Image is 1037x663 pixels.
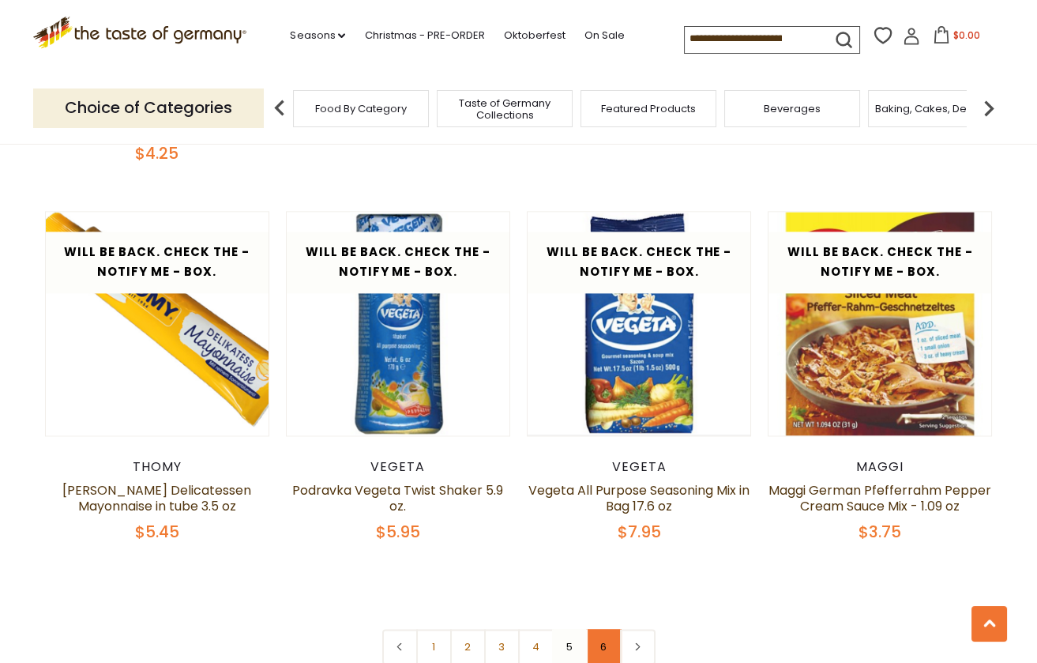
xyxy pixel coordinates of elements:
[528,212,751,435] img: Vegeta All Purpose Seasoning Mix in Bag 17.6 oz
[973,92,1005,124] img: next arrow
[528,481,750,515] a: Vegeta All Purpose Seasoning Mix in Bag 17.6 oz
[376,521,420,543] span: $5.95
[768,212,992,435] img: Maggi German Pfefferrahm Pepper Cream Sauce Mix - 1.09 oz
[135,521,179,543] span: $5.45
[290,27,345,44] a: Seasons
[135,142,178,164] span: $4.25
[859,521,901,543] span: $3.75
[584,27,624,44] a: On Sale
[46,212,269,435] img: Thomy Delicatessen Mayonnaise in tube 3.5 oz
[315,103,407,115] a: Food By Category
[287,212,510,435] img: Podravka Vegeta Twist Shaker 5.9 oz.
[527,459,752,475] div: Vegeta
[953,28,980,42] span: $0.00
[601,103,696,115] a: Featured Products
[364,27,484,44] a: Christmas - PRE-ORDER
[923,26,990,50] button: $0.00
[286,459,511,475] div: Vegeta
[45,459,270,475] div: Thomy
[503,27,565,44] a: Oktoberfest
[768,459,993,475] div: Maggi
[441,97,568,121] a: Taste of Germany Collections
[618,521,661,543] span: $7.95
[264,92,295,124] img: previous arrow
[292,481,503,515] a: Podravka Vegeta Twist Shaker 5.9 oz.
[768,481,991,515] a: Maggi German Pfefferrahm Pepper Cream Sauce Mix - 1.09 oz
[875,103,998,115] a: Baking, Cakes, Desserts
[764,103,821,115] a: Beverages
[62,481,251,515] a: [PERSON_NAME] Delicatessen Mayonnaise in tube 3.5 oz
[33,89,264,127] p: Choice of Categories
